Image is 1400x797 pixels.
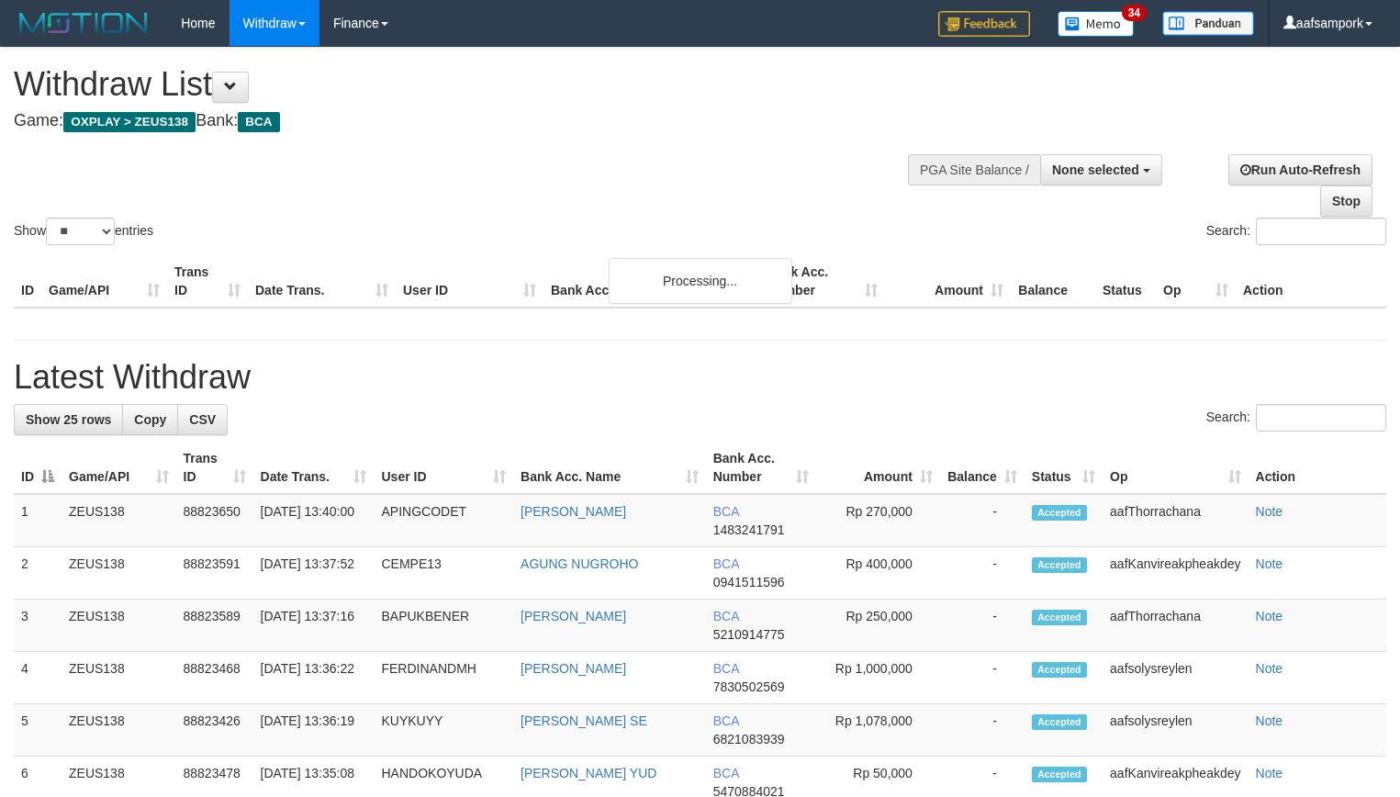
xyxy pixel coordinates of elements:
[1206,404,1386,432] label: Search:
[253,494,375,547] td: [DATE] 13:40:00
[816,704,940,757] td: Rp 1,078,000
[1256,713,1283,728] a: Note
[189,412,216,427] span: CSV
[609,258,792,304] div: Processing...
[1156,255,1236,308] th: Op
[253,652,375,704] td: [DATE] 13:36:22
[374,600,513,652] td: BAPUKBENER
[1040,154,1162,185] button: None selected
[816,652,940,704] td: Rp 1,000,000
[713,679,785,694] span: Copy 7830502569 to clipboard
[62,494,176,547] td: ZEUS138
[14,704,62,757] td: 5
[374,652,513,704] td: FERDINANDMH
[1103,704,1248,757] td: aafsolysreylen
[374,494,513,547] td: APINGCODET
[26,412,111,427] span: Show 25 rows
[1249,442,1386,494] th: Action
[374,442,513,494] th: User ID: activate to sort column ascending
[238,112,279,132] span: BCA
[14,404,123,435] a: Show 25 rows
[1256,766,1283,780] a: Note
[1320,185,1372,217] a: Stop
[713,713,739,728] span: BCA
[1206,218,1386,245] label: Search:
[1103,547,1248,600] td: aafKanvireakpheakdey
[713,661,739,676] span: BCA
[938,11,1030,37] img: Feedback.jpg
[253,600,375,652] td: [DATE] 13:37:16
[253,704,375,757] td: [DATE] 13:36:19
[1162,11,1254,36] img: panduan.png
[253,547,375,600] td: [DATE] 13:37:52
[713,627,785,642] span: Copy 5210914775 to clipboard
[46,218,115,245] select: Showentries
[816,442,940,494] th: Amount: activate to sort column ascending
[176,494,253,547] td: 88823650
[1025,442,1103,494] th: Status: activate to sort column ascending
[1052,163,1139,177] span: None selected
[14,218,153,245] label: Show entries
[521,504,626,519] a: [PERSON_NAME]
[1032,505,1087,521] span: Accepted
[521,661,626,676] a: [PERSON_NAME]
[1256,609,1283,623] a: Note
[1032,610,1087,625] span: Accepted
[176,652,253,704] td: 88823468
[1058,11,1135,37] img: Button%20Memo.svg
[14,66,915,103] h1: Withdraw List
[63,112,196,132] span: OXPLAY > ZEUS138
[1122,5,1147,21] span: 34
[816,547,940,600] td: Rp 400,000
[713,522,785,537] span: Copy 1483241791 to clipboard
[14,652,62,704] td: 4
[521,609,626,623] a: [PERSON_NAME]
[908,154,1040,185] div: PGA Site Balance /
[759,255,885,308] th: Bank Acc. Number
[396,255,543,308] th: User ID
[1032,557,1087,573] span: Accepted
[176,547,253,600] td: 88823591
[940,652,1025,704] td: -
[940,547,1025,600] td: -
[14,112,915,130] h4: Game: Bank:
[14,359,1386,396] h1: Latest Withdraw
[816,494,940,547] td: Rp 270,000
[1032,767,1087,782] span: Accepted
[62,600,176,652] td: ZEUS138
[543,255,759,308] th: Bank Acc. Name
[513,442,706,494] th: Bank Acc. Name: activate to sort column ascending
[1103,652,1248,704] td: aafsolysreylen
[253,442,375,494] th: Date Trans.: activate to sort column ascending
[176,704,253,757] td: 88823426
[521,713,647,728] a: [PERSON_NAME] SE
[713,575,785,589] span: Copy 0941511596 to clipboard
[1236,255,1386,308] th: Action
[1103,494,1248,547] td: aafThorrachana
[713,504,739,519] span: BCA
[713,732,785,746] span: Copy 6821083939 to clipboard
[248,255,396,308] th: Date Trans.
[1011,255,1095,308] th: Balance
[62,704,176,757] td: ZEUS138
[521,766,656,780] a: [PERSON_NAME] YUD
[176,442,253,494] th: Trans ID: activate to sort column ascending
[1256,404,1386,432] input: Search:
[1256,504,1283,519] a: Note
[1256,218,1386,245] input: Search:
[1103,442,1248,494] th: Op: activate to sort column ascending
[62,442,176,494] th: Game/API: activate to sort column ascending
[14,255,41,308] th: ID
[1032,662,1087,678] span: Accepted
[1256,556,1283,571] a: Note
[14,442,62,494] th: ID: activate to sort column descending
[14,547,62,600] td: 2
[940,704,1025,757] td: -
[374,704,513,757] td: KUYKUYY
[14,600,62,652] td: 3
[521,556,638,571] a: AGUNG NUGROHO
[122,404,178,435] a: Copy
[62,547,176,600] td: ZEUS138
[1095,255,1156,308] th: Status
[816,600,940,652] td: Rp 250,000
